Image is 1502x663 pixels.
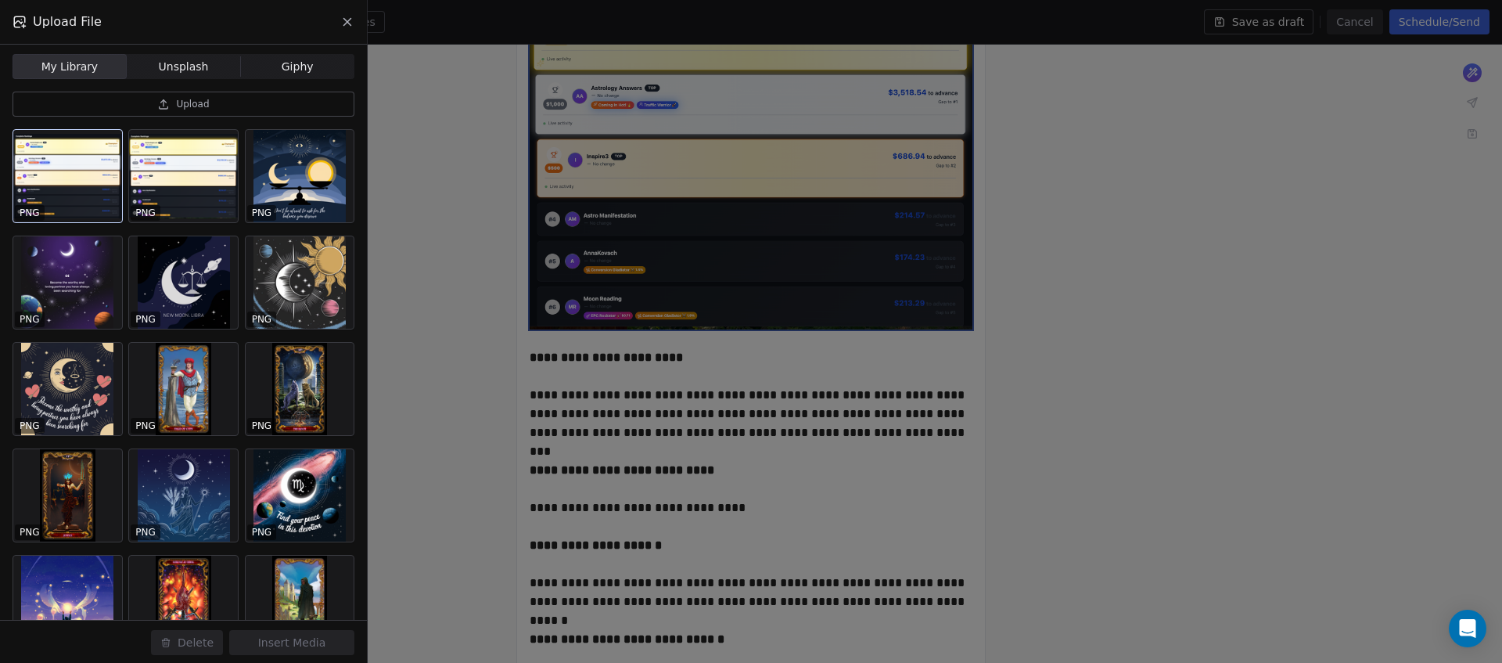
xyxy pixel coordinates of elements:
p: PNG [135,313,156,326]
p: PNG [252,207,272,219]
p: PNG [135,420,156,432]
p: PNG [135,207,156,219]
p: PNG [20,420,40,432]
p: PNG [20,313,40,326]
p: PNG [20,526,40,539]
span: Upload File [33,13,102,31]
button: Insert Media [229,630,354,655]
span: Giphy [282,59,314,75]
p: PNG [252,313,272,326]
span: Upload [176,98,209,110]
button: Delete [151,630,223,655]
p: PNG [252,526,272,539]
div: Open Intercom Messenger [1449,610,1486,647]
button: Upload [13,92,354,117]
span: Unsplash [159,59,209,75]
p: PNG [20,207,40,219]
p: PNG [252,420,272,432]
p: PNG [135,526,156,539]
